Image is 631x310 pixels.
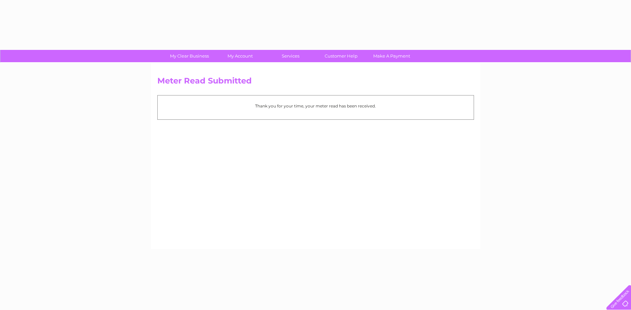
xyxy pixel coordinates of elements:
[364,50,419,62] a: Make A Payment
[157,76,474,89] h2: Meter Read Submitted
[162,50,217,62] a: My Clear Business
[213,50,267,62] a: My Account
[263,50,318,62] a: Services
[161,103,470,109] p: Thank you for your time, your meter read has been received.
[314,50,369,62] a: Customer Help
